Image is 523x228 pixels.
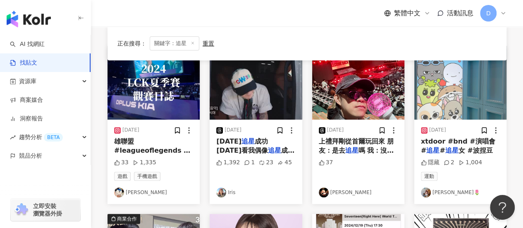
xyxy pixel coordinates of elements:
[421,187,500,197] a: KOL Avatar[PERSON_NAME]🌷
[114,187,193,197] a: KOL Avatar[PERSON_NAME]
[134,172,160,181] span: 手機遊戲
[19,146,42,165] span: 競品分析
[10,96,43,104] a: 商案媒合
[13,203,29,216] img: chrome extension
[203,40,214,47] div: 重置
[327,127,344,134] div: [DATE]
[490,195,515,220] iframe: Help Scout Beacon - Open
[11,199,80,221] a: chrome extension立即安裝 瀏覽器外掛
[133,158,156,167] div: 1,335
[150,36,199,50] span: 關鍵字：追星
[394,9,420,18] span: 繁體中文
[444,158,454,167] div: 2
[224,127,241,134] div: [DATE]
[19,128,63,146] span: 趨勢分析
[44,133,63,142] div: BETA
[319,158,333,167] div: 37
[447,9,473,17] span: 活動訊息
[10,40,45,48] a: searchAI 找網紅
[312,46,404,120] img: post-image
[114,158,129,167] div: 33
[117,215,137,223] div: 商業合作
[122,127,139,134] div: [DATE]
[426,146,439,154] mark: 追星
[241,137,255,145] mark: 追星
[459,158,482,167] div: 1,004
[259,158,273,167] div: 23
[216,137,268,154] span: 成功 [DATE]看我偶像
[421,137,495,154] span: xtdoor #bnd #演唱會 #
[210,46,302,120] img: post-image
[319,187,329,197] img: KOL Avatar
[114,172,131,181] span: 遊戲
[216,187,295,197] a: KOL AvatarIris
[268,146,281,154] mark: 追星
[414,46,506,120] img: post-image
[114,187,124,197] img: KOL Avatar
[10,115,43,123] a: 洞察報告
[216,137,241,145] span: [DATE]
[7,11,51,27] img: logo
[319,137,394,154] span: 上禮拜剛從首爾玩回來 朋友：是去
[345,146,358,154] mark: 追星
[421,172,437,181] span: 運動
[429,127,446,134] div: [DATE]
[421,187,431,197] img: KOL Avatar
[421,158,439,167] div: 隱藏
[486,9,491,18] span: D
[439,146,445,154] span: #
[277,158,292,167] div: 45
[216,158,240,167] div: 1,392
[19,72,36,91] span: 資源庫
[459,146,493,154] span: 女 #波捏豆
[445,146,459,154] mark: 追星
[33,202,62,217] span: 立即安裝 瀏覽器外掛
[216,187,226,197] img: KOL Avatar
[107,46,200,120] img: post-image
[319,187,398,197] a: KOL Avatar[PERSON_NAME]
[114,137,190,154] span: 雄聯盟 #leagueoflegends #
[10,134,16,140] span: rise
[244,158,255,167] div: 1
[10,59,37,67] a: 找貼文
[117,40,146,47] span: 正在搜尋 ：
